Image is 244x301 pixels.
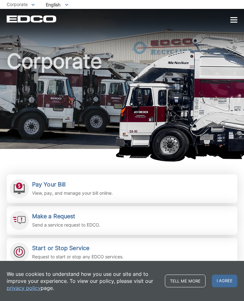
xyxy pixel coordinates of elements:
[7,174,237,203] a: Pay Your Bill View, pay, and manage your bill online.
[165,275,206,287] a: Tell me more
[7,15,57,23] a: EDCD logo. Return to the homepage.
[212,275,237,287] span: I agree
[32,181,113,188] h2: Pay Your Bill
[32,245,124,252] h2: Start or Stop Service
[7,206,237,235] a: Make a Request Send a service request to EDCO.
[32,190,113,197] p: View, pay, and manage your bill online.
[32,221,100,228] p: Send a service request to EDCO.
[7,51,237,152] h1: Corporate
[7,270,159,291] p: We use cookies to understand how you use our site and to improve your experience. To view our pol...
[32,253,124,260] p: Request to start or stop any EDCO services.
[7,2,28,7] span: Corporate
[32,213,100,220] h2: Make a Request
[7,284,41,291] a: privacy policy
